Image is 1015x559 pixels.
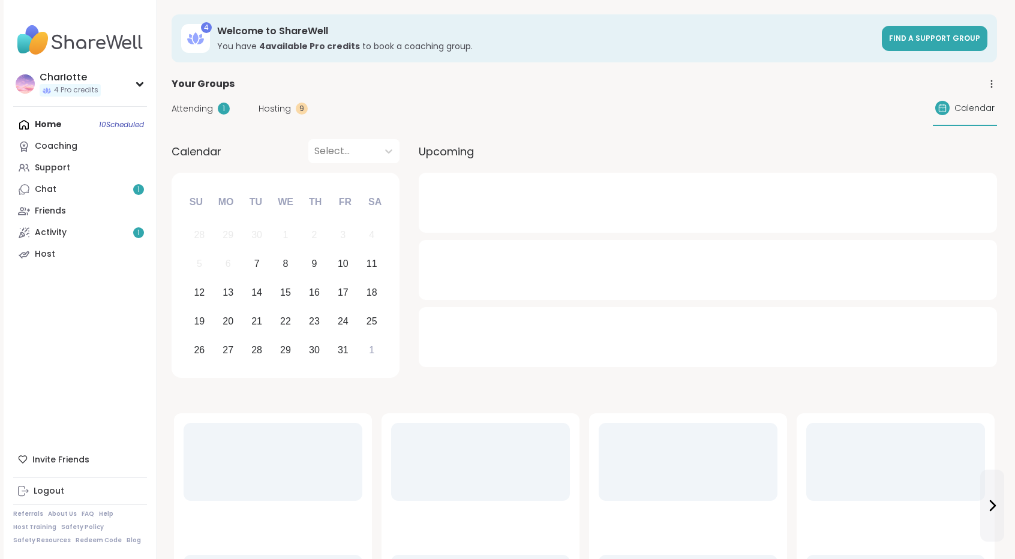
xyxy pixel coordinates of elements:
div: Choose Thursday, October 30th, 2025 [302,337,328,363]
a: FAQ [82,510,94,518]
div: Not available Tuesday, September 30th, 2025 [244,223,270,248]
div: 1 [283,227,289,243]
div: Choose Thursday, October 16th, 2025 [302,280,328,306]
div: 25 [367,313,377,329]
div: Choose Wednesday, October 15th, 2025 [273,280,299,306]
div: 4 [369,227,374,243]
a: Safety Resources [13,536,71,545]
div: Fr [332,189,358,215]
div: 5 [197,256,202,272]
div: We [272,189,299,215]
h3: Welcome to ShareWell [217,25,875,38]
div: Choose Thursday, October 23rd, 2025 [302,308,328,334]
div: Support [35,162,70,174]
div: 15 [280,284,291,300]
div: Not available Sunday, October 5th, 2025 [187,251,212,277]
div: Not available Wednesday, October 1st, 2025 [273,223,299,248]
div: 24 [338,313,349,329]
div: Not available Saturday, October 4th, 2025 [359,223,385,248]
h3: You have to book a coaching group. [217,40,875,52]
div: 31 [338,342,349,358]
div: 11 [367,256,377,272]
a: Host [13,244,147,265]
div: Choose Tuesday, October 21st, 2025 [244,308,270,334]
div: Not available Sunday, September 28th, 2025 [187,223,212,248]
div: 26 [194,342,205,358]
div: Chat [35,184,56,196]
div: 19 [194,313,205,329]
div: 6 [226,256,231,272]
div: 30 [309,342,320,358]
div: 2 [311,227,317,243]
div: Mo [212,189,239,215]
a: Logout [13,480,147,502]
div: Not available Monday, September 29th, 2025 [215,223,241,248]
div: Choose Wednesday, October 22nd, 2025 [273,308,299,334]
div: 27 [223,342,233,358]
div: Not available Monday, October 6th, 2025 [215,251,241,277]
div: Th [302,189,329,215]
div: Choose Tuesday, October 28th, 2025 [244,337,270,363]
div: Coaching [35,140,77,152]
div: 29 [280,342,291,358]
a: Coaching [13,136,147,157]
a: About Us [48,510,77,518]
div: Choose Thursday, October 9th, 2025 [302,251,328,277]
div: 10 [338,256,349,272]
a: Redeem Code [76,536,122,545]
div: 4 [201,22,212,33]
div: Su [183,189,209,215]
div: 21 [251,313,262,329]
div: Choose Tuesday, October 14th, 2025 [244,280,270,306]
div: 20 [223,313,233,329]
div: Choose Friday, October 31st, 2025 [330,337,356,363]
div: 1 [369,342,374,358]
b: 4 available Pro credit s [259,40,360,52]
div: Choose Sunday, October 12th, 2025 [187,280,212,306]
span: Attending [172,103,213,115]
span: Hosting [259,103,291,115]
div: Choose Wednesday, October 8th, 2025 [273,251,299,277]
div: Sa [362,189,388,215]
span: Calendar [954,102,995,115]
span: Calendar [172,143,221,160]
div: Friends [35,205,66,217]
div: 1 [218,103,230,115]
a: Friends [13,200,147,222]
div: Choose Tuesday, October 7th, 2025 [244,251,270,277]
a: Blog [127,536,141,545]
div: Choose Friday, October 17th, 2025 [330,280,356,306]
a: Support [13,157,147,179]
div: 9 [311,256,317,272]
div: Tu [242,189,269,215]
div: 29 [223,227,233,243]
div: Choose Monday, October 27th, 2025 [215,337,241,363]
div: 13 [223,284,233,300]
span: Find a support group [889,33,980,43]
a: Referrals [13,510,43,518]
div: Activity [35,227,67,239]
div: 30 [251,227,262,243]
div: month 2025-10 [185,221,386,364]
div: 16 [309,284,320,300]
div: Choose Monday, October 13th, 2025 [215,280,241,306]
div: Logout [34,485,64,497]
div: Choose Friday, October 10th, 2025 [330,251,356,277]
a: Chat1 [13,179,147,200]
div: Choose Saturday, November 1st, 2025 [359,337,385,363]
img: CharIotte [16,74,35,94]
div: 28 [194,227,205,243]
a: Help [99,510,113,518]
div: Choose Saturday, October 25th, 2025 [359,308,385,334]
span: 1 [137,185,140,195]
span: 1 [137,228,140,238]
img: ShareWell Nav Logo [13,19,147,61]
div: 9 [296,103,308,115]
div: Choose Saturday, October 18th, 2025 [359,280,385,306]
div: CharIotte [40,71,101,84]
div: 7 [254,256,260,272]
div: Not available Thursday, October 2nd, 2025 [302,223,328,248]
div: 14 [251,284,262,300]
div: Choose Saturday, October 11th, 2025 [359,251,385,277]
span: Upcoming [419,143,474,160]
